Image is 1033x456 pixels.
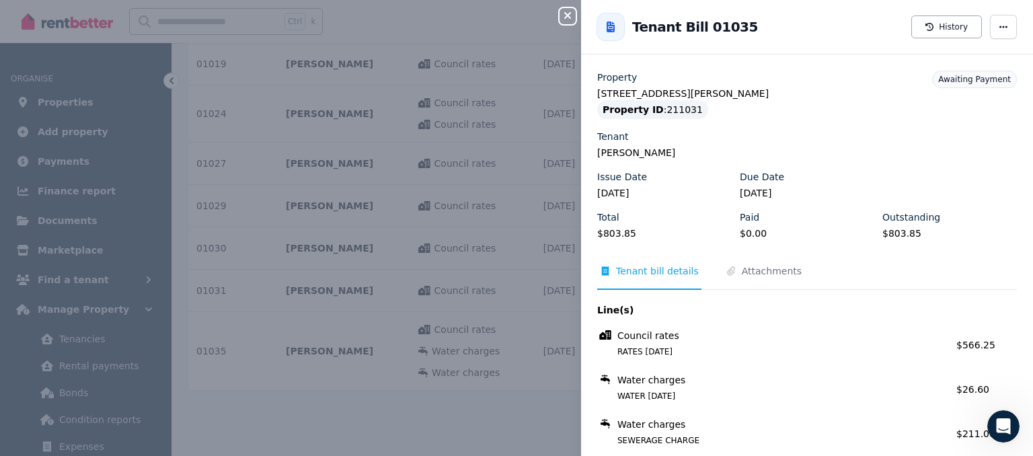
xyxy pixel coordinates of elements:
p: The team can also help [65,17,167,30]
span: Attachments [742,264,802,278]
a: [EMAIL_ADDRESS][PERSON_NAME][DOMAIN_NAME] [59,59,233,83]
span: SEWERAGE CHARGE [601,435,948,446]
legend: [DATE] [597,186,732,200]
div: very good thankyou [143,294,258,324]
span: Property ID [603,103,664,116]
div: Hi [PERSON_NAME], [PERSON_NAME] here. Let me take a look and will get back to you [11,135,221,190]
div: very good thankyou [153,302,247,315]
span: Line(s) [597,303,948,317]
button: History [911,15,982,38]
div: Close [236,5,260,30]
div: Rochelle says… [11,104,258,135]
button: go back [9,5,34,31]
span: $26.60 [956,384,989,395]
span: Council rates [617,329,679,342]
div: ok [225,200,258,230]
div: `change tenant of [STREET_ADDRESS][PERSON_NAME] cobar e-mail address to [59,32,247,84]
legend: [DATE] [740,186,874,200]
span: $211.00 [956,428,995,439]
div: Hi [PERSON_NAME], [PERSON_NAME] here. Let me take a look and will get back to you [22,143,210,182]
label: Tenant [597,130,629,143]
legend: [PERSON_NAME] [597,146,1017,159]
nav: Tabs [597,264,1017,290]
span: Water charges [617,418,685,431]
span: Tenant bill details [616,264,699,278]
button: Send a message… [231,348,252,369]
label: Property [597,71,637,84]
button: Upload attachment [64,352,75,363]
button: Home [211,5,236,31]
button: Emoji picker [21,353,32,364]
div: The email address has been updated now. Kindly refresh the page [11,241,221,283]
div: The email address has been updated now. Kindly refresh the page [22,249,210,275]
img: Profile image for The RentBetter Team [38,7,60,29]
legend: $803.85 [882,227,1017,240]
legend: $0.00 [740,227,874,240]
label: Paid [740,211,759,224]
div: Jamie says… [11,294,258,334]
span: WATER [DATE] [601,391,948,402]
div: : 211031 [597,100,708,119]
span: RATES [DATE] [601,346,948,357]
div: [PERSON_NAME] joined the conversation [61,106,227,118]
div: `change tenant of [STREET_ADDRESS][PERSON_NAME] cobar e-mail address to[EMAIL_ADDRESS][PERSON_NAM... [48,24,258,92]
label: Issue Date [597,170,647,184]
div: Rochelle says… [11,135,258,201]
div: ok [236,208,247,222]
label: Outstanding [882,211,940,224]
label: Total [597,211,619,224]
legend: $803.85 [597,227,732,240]
span: $566.25 [956,340,995,350]
label: Due Date [740,170,784,184]
h2: Tenant Bill 01035 [632,17,758,36]
div: Jamie says… [11,24,258,103]
button: Gif picker [42,352,53,363]
textarea: Message… [11,325,258,348]
div: Rochelle says… [11,241,258,294]
span: Water charges [617,373,685,387]
div: Jamie says… [11,200,258,241]
h1: The RentBetter Team [65,7,178,17]
iframe: Intercom live chat [987,410,1020,443]
img: Profile image for Rochelle [43,106,56,119]
span: Awaiting Payment [938,75,1011,84]
legend: [STREET_ADDRESS][PERSON_NAME] [597,87,1017,100]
